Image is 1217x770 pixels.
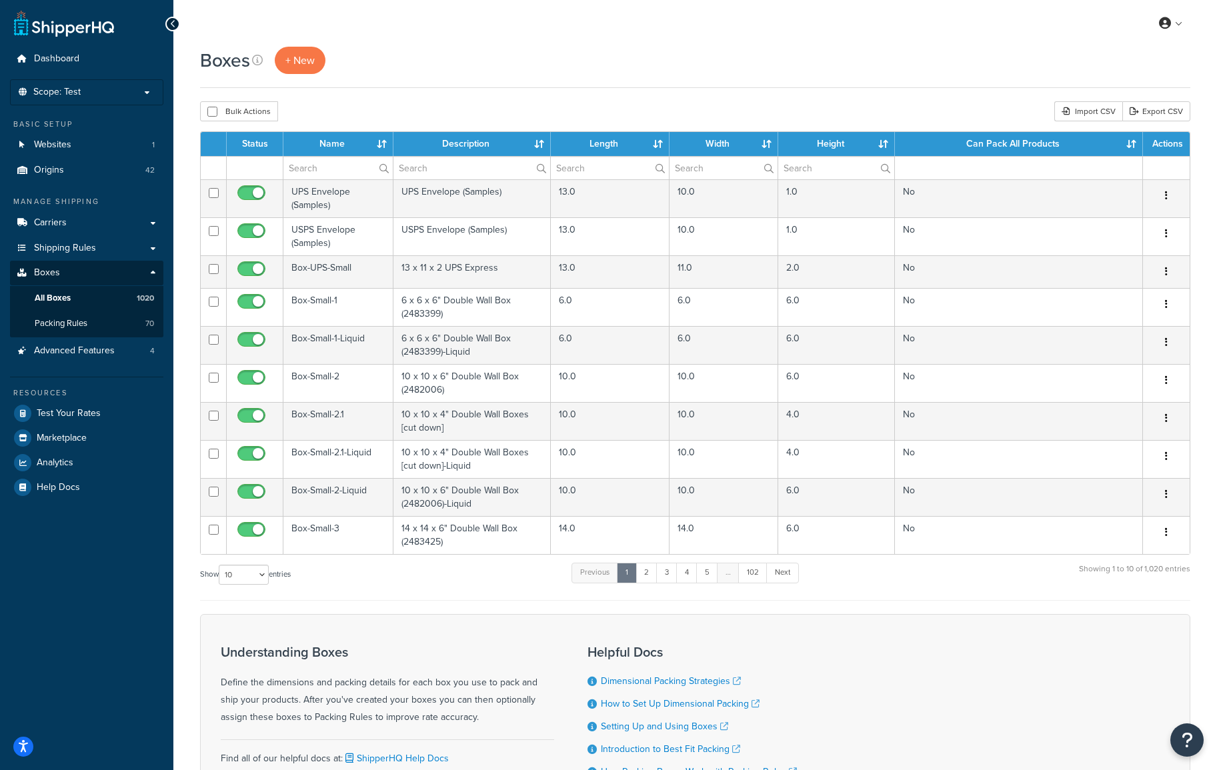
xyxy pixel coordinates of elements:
[10,311,163,336] a: Packing Rules 70
[285,53,315,68] span: + New
[10,286,163,311] a: All Boxes 1020
[676,563,698,583] a: 4
[145,318,154,329] span: 70
[10,451,163,475] a: Analytics
[10,133,163,157] li: Websites
[601,742,740,756] a: Introduction to Best Fit Packing
[895,516,1143,554] td: No
[283,402,393,440] td: Box-Small-2.1
[895,255,1143,288] td: No
[34,165,64,176] span: Origins
[37,408,101,419] span: Test Your Rates
[10,211,163,235] a: Carriers
[34,345,115,357] span: Advanced Features
[343,751,449,765] a: ShipperHQ Help Docs
[551,132,670,156] th: Length : activate to sort column ascending
[766,563,799,583] a: Next
[895,364,1143,402] td: No
[283,516,393,554] td: Box-Small-3
[670,478,779,516] td: 10.0
[10,311,163,336] li: Packing Rules
[393,478,551,516] td: 10 x 10 x 6" Double Wall Box (2482006)-Liquid
[895,326,1143,364] td: No
[670,288,779,326] td: 6.0
[778,255,895,288] td: 2.0
[34,243,96,254] span: Shipping Rules
[551,478,670,516] td: 10.0
[34,139,71,151] span: Websites
[393,364,551,402] td: 10 x 10 x 6" Double Wall Box (2482006)
[34,217,67,229] span: Carriers
[738,563,768,583] a: 102
[10,236,163,261] a: Shipping Rules
[283,179,393,217] td: UPS Envelope (Samples)
[283,157,393,179] input: Search
[1122,101,1190,121] a: Export CSV
[393,255,551,288] td: 13 x 11 x 2 UPS Express
[778,364,895,402] td: 6.0
[10,119,163,130] div: Basic Setup
[283,478,393,516] td: Box-Small-2-Liquid
[551,440,670,478] td: 10.0
[778,217,895,255] td: 1.0
[10,261,163,337] li: Boxes
[670,440,779,478] td: 10.0
[895,217,1143,255] td: No
[551,217,670,255] td: 13.0
[617,563,637,583] a: 1
[393,157,550,179] input: Search
[778,288,895,326] td: 6.0
[275,47,325,74] a: + New
[37,433,87,444] span: Marketplace
[10,196,163,207] div: Manage Shipping
[283,326,393,364] td: Box-Small-1-Liquid
[551,288,670,326] td: 6.0
[393,132,551,156] th: Description : activate to sort column ascending
[696,563,718,583] a: 5
[10,426,163,450] a: Marketplace
[200,101,278,121] button: Bulk Actions
[656,563,678,583] a: 3
[601,674,741,688] a: Dimensional Packing Strategies
[10,339,163,363] li: Advanced Features
[670,179,779,217] td: 10.0
[778,402,895,440] td: 4.0
[10,401,163,425] a: Test Your Rates
[551,516,670,554] td: 14.0
[1079,561,1190,590] div: Showing 1 to 10 of 1,020 entries
[283,217,393,255] td: USPS Envelope (Samples)
[551,255,670,288] td: 13.0
[393,288,551,326] td: 6 x 6 x 6" Double Wall Box (2483399)
[1054,101,1122,121] div: Import CSV
[895,132,1143,156] th: Can Pack All Products : activate to sort column ascending
[227,132,283,156] th: Status
[35,318,87,329] span: Packing Rules
[10,286,163,311] li: All Boxes
[551,326,670,364] td: 6.0
[895,288,1143,326] td: No
[35,293,71,304] span: All Boxes
[1143,132,1190,156] th: Actions
[10,475,163,499] a: Help Docs
[393,516,551,554] td: 14 x 14 x 6" Double Wall Box (2483425)
[10,261,163,285] a: Boxes
[895,478,1143,516] td: No
[221,645,554,726] div: Define the dimensions and packing details for each box you use to pack and ship your products. Af...
[551,402,670,440] td: 10.0
[150,345,155,357] span: 4
[551,157,669,179] input: Search
[895,402,1143,440] td: No
[717,563,740,583] a: …
[670,217,779,255] td: 10.0
[10,387,163,399] div: Resources
[670,402,779,440] td: 10.0
[10,47,163,71] li: Dashboard
[37,457,73,469] span: Analytics
[636,563,658,583] a: 2
[778,326,895,364] td: 6.0
[601,719,728,733] a: Setting Up and Using Boxes
[571,563,618,583] a: Previous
